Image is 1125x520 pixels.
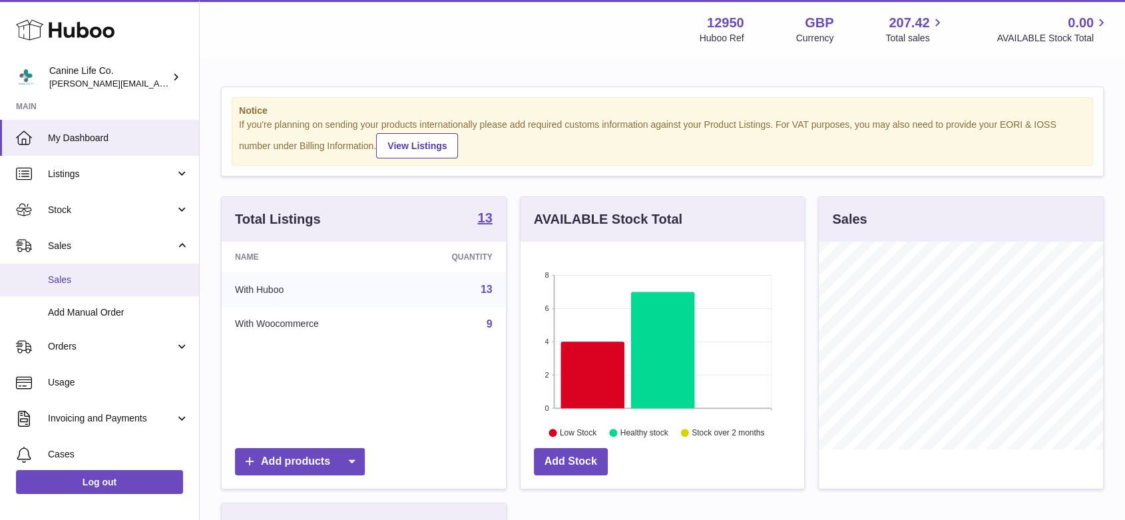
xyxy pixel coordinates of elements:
div: If you're planning on sending your products internationally please add required customs informati... [239,119,1086,158]
span: [PERSON_NAME][EMAIL_ADDRESS][DOMAIN_NAME] [49,78,267,89]
text: Low Stock [560,428,597,437]
span: 207.42 [889,14,929,32]
span: My Dashboard [48,132,189,144]
h3: AVAILABLE Stock Total [534,210,682,228]
h3: Total Listings [235,210,321,228]
div: Currency [796,32,834,45]
span: Usage [48,376,189,389]
div: Canine Life Co. [49,65,169,90]
a: 9 [487,318,493,330]
strong: GBP [805,14,833,32]
span: Invoicing and Payments [48,412,175,425]
td: With Woocommerce [222,307,398,342]
a: 207.42 Total sales [885,14,945,45]
text: 6 [545,304,549,312]
text: Stock over 2 months [692,428,764,437]
span: Listings [48,168,175,180]
a: 0.00 AVAILABLE Stock Total [997,14,1109,45]
strong: 13 [477,211,492,224]
span: Orders [48,340,175,353]
a: Log out [16,470,183,494]
text: 0 [545,404,549,412]
span: Sales [48,240,175,252]
td: With Huboo [222,272,398,307]
a: Add products [235,448,365,475]
text: 2 [545,371,549,379]
text: 4 [545,338,549,346]
span: Sales [48,274,189,286]
a: View Listings [376,133,458,158]
span: Total sales [885,32,945,45]
h3: Sales [832,210,867,228]
th: Quantity [398,242,506,272]
span: Stock [48,204,175,216]
a: 13 [477,211,492,227]
div: Huboo Ref [700,32,744,45]
span: AVAILABLE Stock Total [997,32,1109,45]
text: 8 [545,271,549,279]
span: Add Manual Order [48,306,189,319]
img: kevin@clsgltd.co.uk [16,67,36,87]
text: Healthy stock [620,428,669,437]
a: 13 [481,284,493,295]
span: Cases [48,448,189,461]
th: Name [222,242,398,272]
span: 0.00 [1068,14,1094,32]
a: Add Stock [534,448,608,475]
strong: Notice [239,105,1086,117]
strong: 12950 [707,14,744,32]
